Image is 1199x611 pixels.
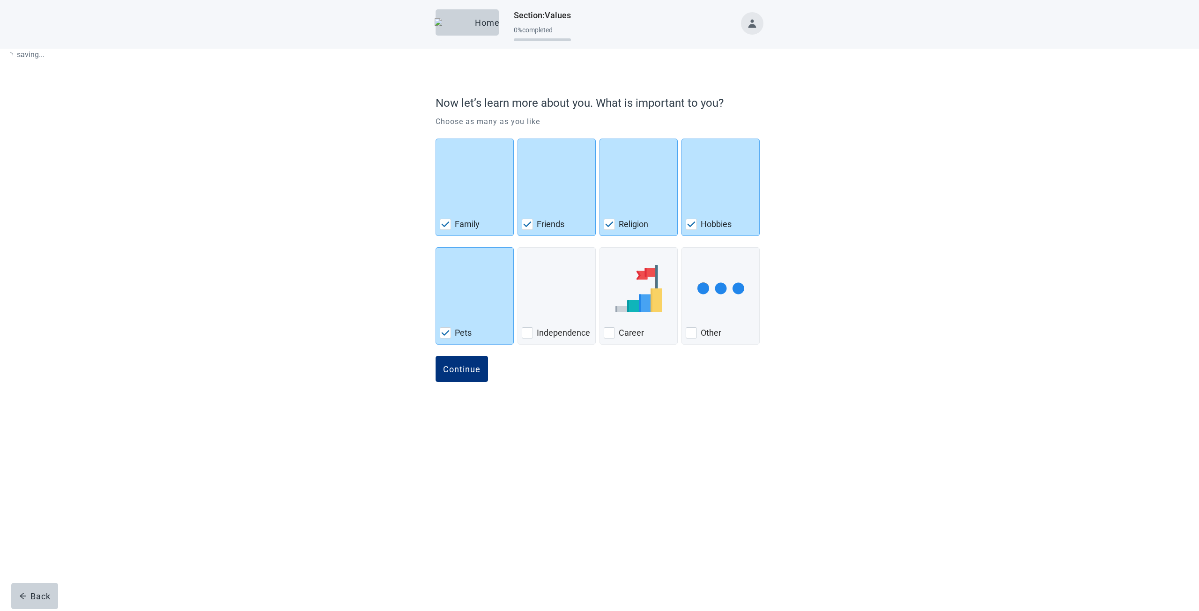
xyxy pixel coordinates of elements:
[518,247,596,345] div: Independence, checkbox, not checked
[537,327,590,339] label: Independence
[19,591,51,601] div: Back
[514,22,571,45] div: Progress section
[436,95,759,111] p: Now let’s learn more about you. What is important to you?
[11,583,58,609] button: arrow-leftBack
[681,139,760,236] div: Hobbies, checkbox, checked
[436,9,499,36] button: ElephantHome
[455,327,472,339] label: Pets
[436,356,488,382] button: Continue
[514,9,571,22] h1: Section : Values
[619,327,644,339] label: Career
[436,247,514,345] div: Pets, checkbox, checked
[537,219,564,230] label: Friends
[443,18,491,27] div: Home
[436,139,514,236] div: Family, checkbox, checked
[436,116,763,127] p: Choose as many as you like
[701,327,721,339] label: Other
[599,247,678,345] div: Career, checkbox, not checked
[7,49,44,60] p: saving ...
[7,52,14,59] span: loading
[681,247,760,345] div: Other, checkbox, not checked
[518,139,596,236] div: Friends, checkbox, checked
[701,219,732,230] label: Hobbies
[514,26,571,34] div: 0 % completed
[599,139,678,236] div: Religion, checkbox, checked
[19,592,27,600] span: arrow-left
[455,219,480,230] label: Family
[619,219,648,230] label: Religion
[741,12,763,35] button: Toggle account menu
[435,18,471,27] img: Elephant
[443,364,481,374] div: Continue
